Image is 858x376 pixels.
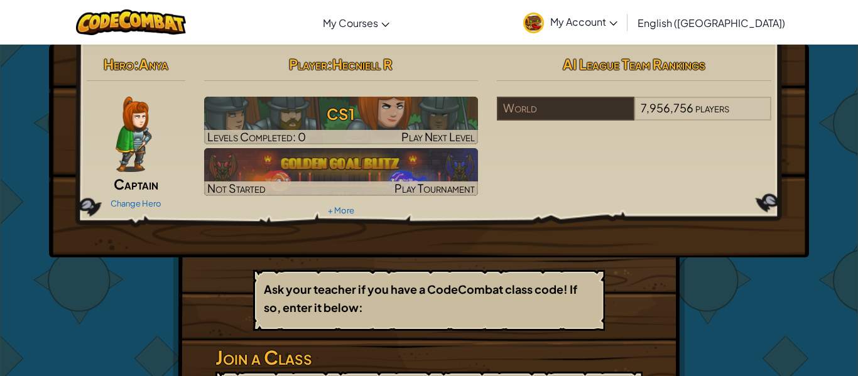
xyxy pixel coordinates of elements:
[289,55,327,73] span: Player
[215,343,643,372] h3: Join a Class
[631,6,791,40] a: English ([GEOGRAPHIC_DATA])
[317,6,396,40] a: My Courses
[116,97,151,172] img: captain-pose.png
[204,100,479,128] h3: CS1
[327,55,332,73] span: :
[563,55,705,73] span: AI League Team Rankings
[517,3,624,42] a: My Account
[497,97,634,121] div: World
[550,15,617,28] span: My Account
[332,55,393,73] span: Hecniell R
[207,181,266,195] span: Not Started
[204,148,479,196] img: Golden Goal
[134,55,139,73] span: :
[695,100,729,115] span: players
[523,13,544,33] img: avatar
[204,97,479,144] a: Play Next Level
[323,16,378,30] span: My Courses
[328,205,354,215] a: + More
[76,9,186,35] img: CodeCombat logo
[638,16,785,30] span: English ([GEOGRAPHIC_DATA])
[114,175,158,193] span: Captain
[394,181,475,195] span: Play Tournament
[139,55,168,73] span: Anya
[207,129,306,144] span: Levels Completed: 0
[264,282,577,314] b: Ask your teacher if you have a CodeCombat class code! If so, enter it below:
[641,100,693,115] span: 7,956,756
[104,55,134,73] span: Hero
[111,198,161,208] a: Change Hero
[401,129,475,144] span: Play Next Level
[204,148,479,196] a: Not StartedPlay Tournament
[497,109,771,123] a: World7,956,756players
[204,97,479,144] img: CS1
